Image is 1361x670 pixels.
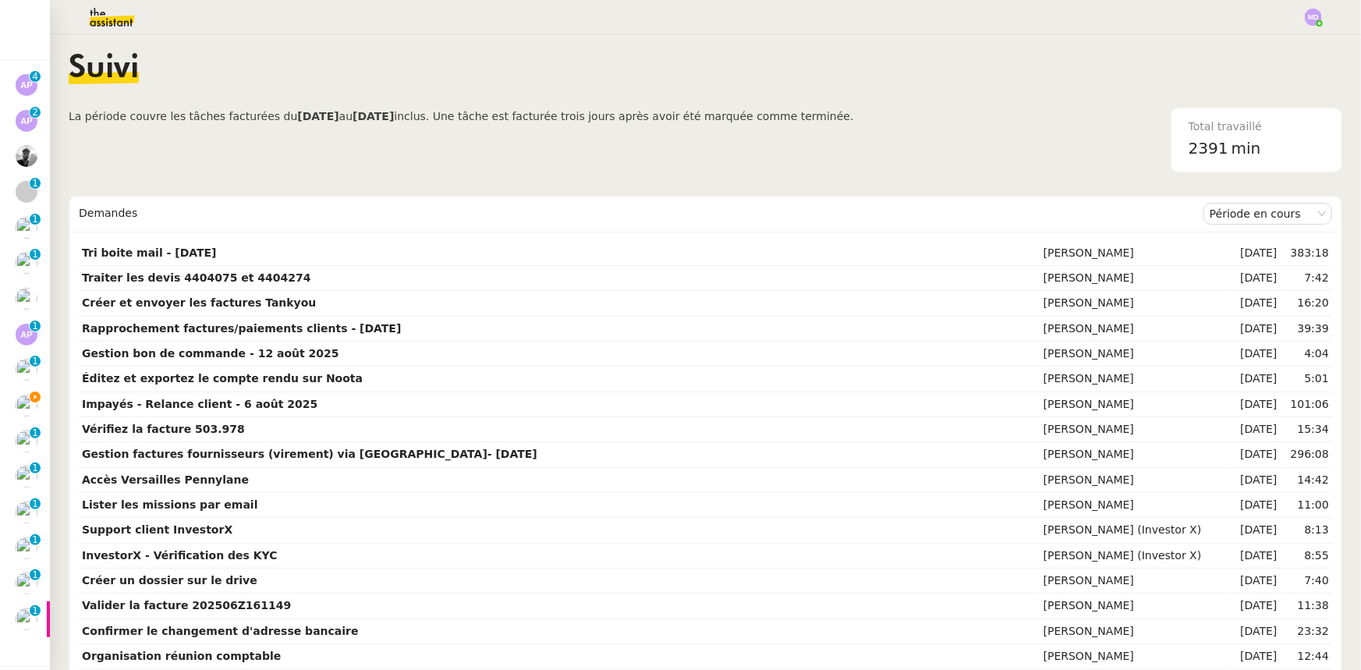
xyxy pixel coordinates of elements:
[1231,644,1281,669] td: [DATE]
[1231,493,1281,518] td: [DATE]
[82,523,232,536] strong: Support client InvestorX
[1281,317,1332,342] td: 39:39
[1281,518,1332,543] td: 8:13
[1040,367,1231,392] td: [PERSON_NAME]
[30,427,41,438] nz-badge-sup: 1
[1232,136,1261,161] span: min
[82,448,537,460] strong: Gestion factures fournisseurs (virement) via [GEOGRAPHIC_DATA]- [DATE]
[1281,468,1332,493] td: 14:42
[30,569,41,580] nz-badge-sup: 1
[1281,291,1332,316] td: 16:20
[30,605,41,616] nz-badge-sup: 1
[1040,317,1231,342] td: [PERSON_NAME]
[32,107,38,121] p: 2
[1040,493,1231,518] td: [PERSON_NAME]
[16,431,37,452] img: users%2FPVo4U3nC6dbZZPS5thQt7kGWk8P2%2Favatar%2F1516997780130.jpeg
[82,625,359,637] strong: Confirmer le changement d'adresse bancaire
[1040,468,1231,493] td: [PERSON_NAME]
[32,427,38,441] p: 1
[1281,493,1332,518] td: 11:00
[1040,392,1231,417] td: [PERSON_NAME]
[297,110,338,122] b: [DATE]
[1189,139,1228,158] span: 2391
[1231,468,1281,493] td: [DATE]
[32,498,38,512] p: 1
[1231,442,1281,467] td: [DATE]
[69,110,297,122] span: La période couvre les tâches facturées du
[82,271,311,284] strong: Traiter les devis 4404075 et 4404274
[1210,204,1326,224] nz-select-item: Période en cours
[32,605,38,619] p: 1
[82,599,291,612] strong: Valider la facture 202506Z161149
[1040,291,1231,316] td: [PERSON_NAME]
[32,178,38,192] p: 1
[1231,342,1281,367] td: [DATE]
[394,110,853,122] span: inclus. Une tâche est facturée trois jours après avoir été marquée comme terminée.
[82,347,339,360] strong: Gestion bon de commande - 12 août 2025
[1040,644,1231,669] td: [PERSON_NAME]
[1281,569,1332,594] td: 7:40
[82,372,363,385] strong: Éditez et exportez le compte rendu sur Noota
[32,356,38,370] p: 1
[1231,619,1281,644] td: [DATE]
[1040,442,1231,467] td: [PERSON_NAME]
[32,321,38,335] p: 1
[339,110,353,122] span: au
[82,398,317,410] strong: Impayés - Relance client - 6 août 2025
[30,463,41,473] nz-badge-sup: 1
[1281,342,1332,367] td: 4:04
[30,249,41,260] nz-badge-sup: 1
[1040,417,1231,442] td: [PERSON_NAME]
[1231,518,1281,543] td: [DATE]
[79,198,1203,229] div: Demandes
[82,574,257,587] strong: Créer un dossier sur le drive
[1040,518,1231,543] td: [PERSON_NAME] (Investor X)
[30,321,41,331] nz-badge-sup: 1
[16,537,37,559] img: users%2FHIWaaSoTa5U8ssS5t403NQMyZZE3%2Favatar%2Fa4be050e-05fa-4f28-bbe7-e7e8e4788720
[32,214,38,228] p: 1
[1281,367,1332,392] td: 5:01
[1281,619,1332,644] td: 23:32
[32,249,38,263] p: 1
[30,107,41,118] nz-badge-sup: 2
[1281,644,1332,669] td: 12:44
[82,498,258,511] strong: Lister les missions par email
[69,53,139,84] span: Suivi
[1040,241,1231,266] td: [PERSON_NAME]
[1231,594,1281,619] td: [DATE]
[16,74,37,96] img: svg
[16,110,37,132] img: svg
[16,466,37,487] img: users%2FHIWaaSoTa5U8ssS5t403NQMyZZE3%2Favatar%2Fa4be050e-05fa-4f28-bbe7-e7e8e4788720
[1040,266,1231,291] td: [PERSON_NAME]
[1305,9,1322,26] img: svg
[30,498,41,509] nz-badge-sup: 1
[16,145,37,167] img: ee3399b4-027e-46f8-8bb8-fca30cb6f74c
[30,71,41,82] nz-badge-sup: 4
[16,252,37,274] img: users%2FrxcTinYCQST3nt3eRyMgQ024e422%2Favatar%2Fa0327058c7192f72952294e6843542370f7921c3.jpg
[1231,544,1281,569] td: [DATE]
[82,423,245,435] strong: Vérifiez la facture 503.978
[32,534,38,548] p: 1
[16,288,37,310] img: users%2FUWPTPKITw0gpiMilXqRXG5g9gXH3%2Favatar%2F405ab820-17f5-49fd-8f81-080694535f4d
[1231,392,1281,417] td: [DATE]
[1281,266,1332,291] td: 7:42
[353,110,394,122] b: [DATE]
[32,463,38,477] p: 1
[82,650,281,662] strong: Organisation réunion comptable
[1231,367,1281,392] td: [DATE]
[16,573,37,594] img: users%2F9mvJqJUvllffspLsQzytnd0Nt4c2%2Favatar%2F82da88e3-d90d-4e39-b37d-dcb7941179ae
[16,395,37,417] img: users%2FrssbVgR8pSYriYNmUDKzQX9syo02%2Favatar%2Fb215b948-7ecd-4adc-935c-e0e4aeaee93e
[1040,342,1231,367] td: [PERSON_NAME]
[30,178,41,189] nz-badge-sup: 1
[16,502,37,523] img: users%2FoU9mdHte1obU4mgbfL3mcCoP1F12%2Favatar%2F1be82a40-f611-465c-b415-bc30ec7e3527
[1281,241,1332,266] td: 383:18
[1040,619,1231,644] td: [PERSON_NAME]
[82,473,249,486] strong: Accès Versailles Pennylane
[1231,241,1281,266] td: [DATE]
[16,359,37,381] img: users%2FHIWaaSoTa5U8ssS5t403NQMyZZE3%2Favatar%2Fa4be050e-05fa-4f28-bbe7-e7e8e4788720
[16,324,37,346] img: svg
[30,214,41,225] nz-badge-sup: 1
[30,356,41,367] nz-badge-sup: 1
[1281,392,1332,417] td: 101:06
[30,534,41,545] nz-badge-sup: 1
